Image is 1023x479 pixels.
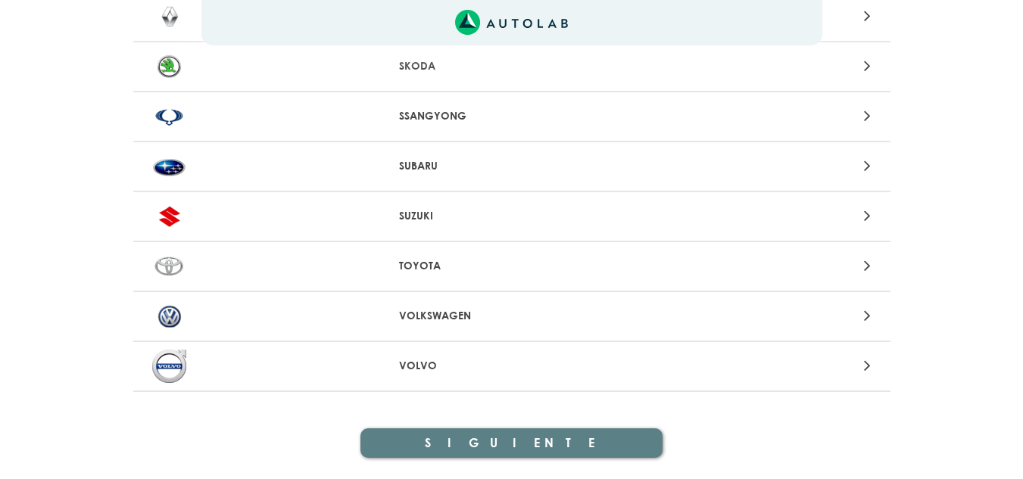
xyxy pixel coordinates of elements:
button: SIGUIENTE [360,428,663,458]
img: TOYOTA [152,250,186,283]
img: SUZUKI [152,200,186,233]
img: SKODA [152,50,186,83]
p: TOYOTA [399,258,624,274]
p: SSANGYONG [399,108,624,124]
p: VOLKSWAGEN [399,308,624,324]
a: Link al sitio de autolab [455,14,568,29]
p: SUBARU [399,158,624,174]
img: SUBARU [152,150,186,183]
p: VOLVO [399,358,624,374]
img: SSANGYONG [152,100,186,133]
img: VOLKSWAGEN [152,300,186,333]
p: SUZUKI [399,208,624,224]
p: SKODA [399,58,624,74]
img: VOLVO [152,350,186,383]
